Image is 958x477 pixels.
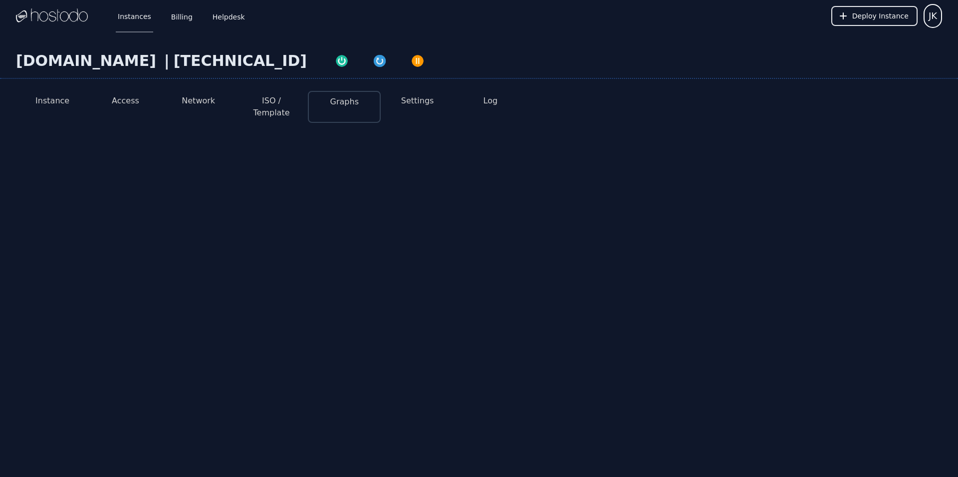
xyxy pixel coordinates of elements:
img: Restart [373,54,387,68]
button: Graphs [330,96,359,108]
span: Deploy Instance [852,11,909,21]
button: Power On [323,52,361,68]
span: JK [929,9,937,23]
button: User menu [924,4,942,28]
div: [DOMAIN_NAME] [16,52,160,70]
button: Power Off [399,52,437,68]
button: Network [182,95,215,107]
div: [TECHNICAL_ID] [174,52,307,70]
button: Instance [35,95,69,107]
img: Power On [335,54,349,68]
button: Access [112,95,139,107]
div: | [160,52,174,70]
img: Power Off [411,54,425,68]
button: ISO / Template [243,95,300,119]
button: Deploy Instance [831,6,918,26]
button: Restart [361,52,399,68]
button: Settings [401,95,434,107]
img: Logo [16,8,88,23]
button: Log [483,95,498,107]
